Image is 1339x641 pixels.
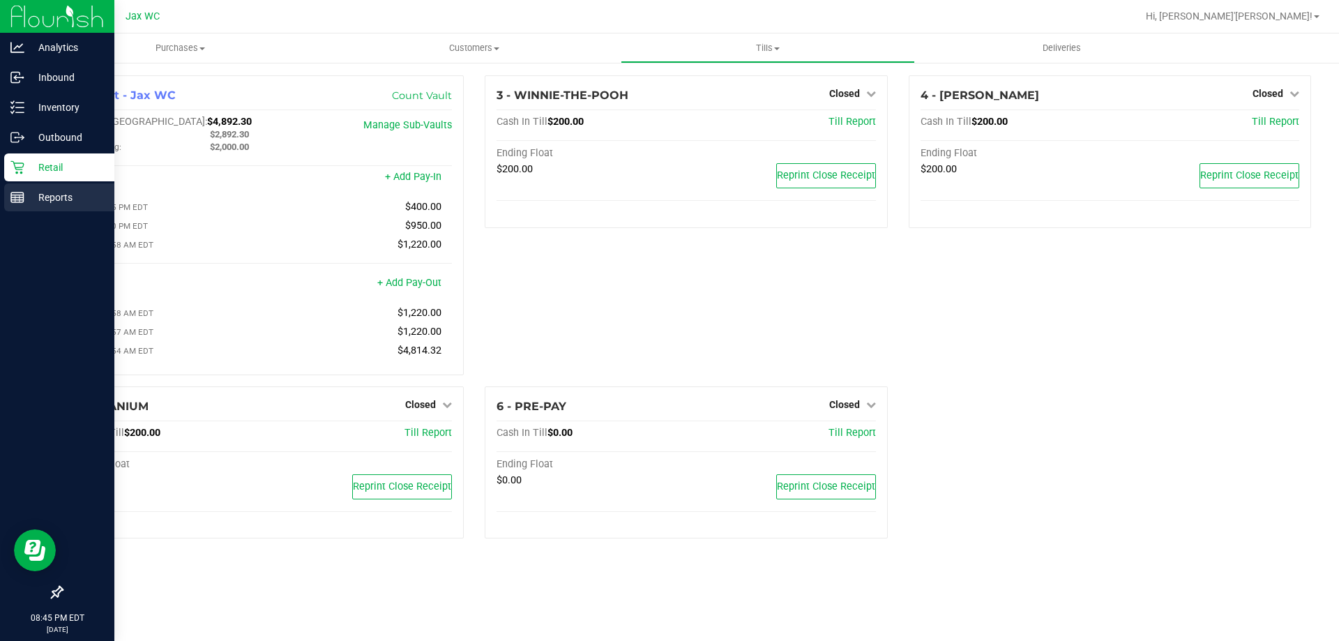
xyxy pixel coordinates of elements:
a: Manage Sub-Vaults [363,119,452,131]
a: Customers [327,33,621,63]
p: Retail [24,159,108,176]
span: $200.00 [921,163,957,175]
a: + Add Pay-Out [377,277,441,289]
button: Reprint Close Receipt [776,474,876,499]
span: Cash In Till [497,427,547,439]
span: Hi, [PERSON_NAME]'[PERSON_NAME]! [1146,10,1312,22]
a: Till Report [404,427,452,439]
span: Reprint Close Receipt [353,481,451,492]
button: Reprint Close Receipt [776,163,876,188]
button: Reprint Close Receipt [1200,163,1299,188]
p: 08:45 PM EDT [6,612,108,624]
span: $0.00 [497,474,522,486]
span: Jax WC [126,10,160,22]
a: Till Report [1252,116,1299,128]
p: Analytics [24,39,108,56]
p: Outbound [24,129,108,146]
span: Purchases [33,42,327,54]
div: Pay-Outs [73,278,263,291]
div: Ending Float [921,147,1110,160]
span: $200.00 [497,163,533,175]
iframe: Resource center [14,529,56,571]
a: Till Report [829,116,876,128]
span: $1,220.00 [398,239,441,250]
span: Reprint Close Receipt [1200,169,1299,181]
a: Count Vault [392,89,452,102]
span: Cash In [GEOGRAPHIC_DATA]: [73,116,207,128]
span: Reprint Close Receipt [777,481,875,492]
span: $400.00 [405,201,441,213]
inline-svg: Retail [10,160,24,174]
span: $950.00 [405,220,441,232]
p: Inbound [24,69,108,86]
span: Closed [405,399,436,410]
span: $1,220.00 [398,307,441,319]
a: Purchases [33,33,327,63]
span: Reprint Close Receipt [777,169,875,181]
inline-svg: Analytics [10,40,24,54]
span: $1,220.00 [398,326,441,338]
span: $200.00 [124,427,160,439]
span: 1 - Vault - Jax WC [73,89,176,102]
p: [DATE] [6,624,108,635]
inline-svg: Inventory [10,100,24,114]
div: Ending Float [497,147,686,160]
span: $4,814.32 [398,345,441,356]
button: Reprint Close Receipt [352,474,452,499]
inline-svg: Outbound [10,130,24,144]
span: Cash In Till [921,116,971,128]
inline-svg: Reports [10,190,24,204]
span: $0.00 [547,427,573,439]
span: $4,892.30 [207,116,252,128]
span: $2,892.30 [210,129,249,139]
span: Tills [621,42,914,54]
span: Cash In Till [497,116,547,128]
span: 3 - WINNIE-THE-POOH [497,89,628,102]
a: Tills [621,33,914,63]
span: 4 - [PERSON_NAME] [921,89,1039,102]
span: Closed [829,88,860,99]
span: Customers [328,42,620,54]
span: $200.00 [547,116,584,128]
p: Reports [24,189,108,206]
a: + Add Pay-In [385,171,441,183]
span: 6 - PRE-PAY [497,400,566,413]
span: Closed [829,399,860,410]
span: $2,000.00 [210,142,249,152]
div: Pay-Ins [73,172,263,185]
a: Deliveries [915,33,1209,63]
span: $200.00 [971,116,1008,128]
span: Closed [1253,88,1283,99]
p: Inventory [24,99,108,116]
div: Ending Float [73,458,263,471]
a: Till Report [829,427,876,439]
div: Ending Float [497,458,686,471]
span: Deliveries [1024,42,1100,54]
inline-svg: Inbound [10,70,24,84]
